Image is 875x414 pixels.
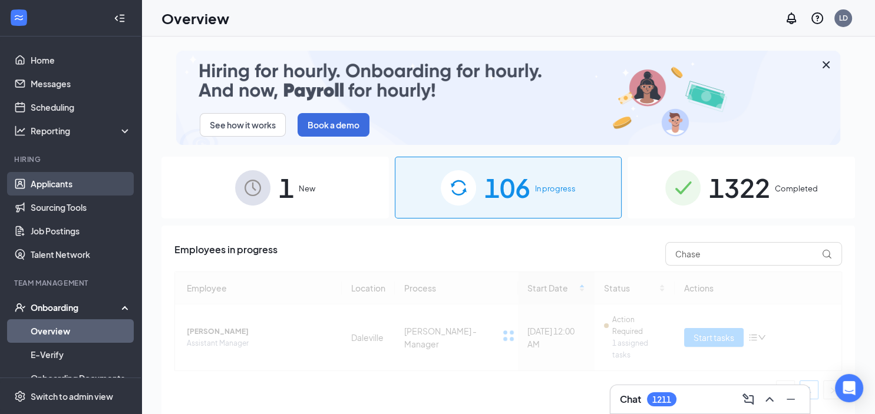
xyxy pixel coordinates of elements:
button: ChevronUp [760,390,779,409]
svg: WorkstreamLogo [13,12,25,24]
a: Job Postings [31,219,131,243]
a: Sourcing Tools [31,196,131,219]
a: Scheduling [31,95,131,119]
svg: Analysis [14,125,26,137]
button: ComposeMessage [739,390,758,409]
div: Hiring [14,154,129,164]
div: Team Management [14,278,129,288]
span: Completed [775,183,818,194]
span: Employees in progress [174,242,278,266]
svg: Minimize [784,392,798,406]
a: Messages [31,72,131,95]
h1: Overview [161,8,229,28]
span: New [299,183,315,194]
input: Search by Name, Job Posting, or Process [665,242,842,266]
div: 1211 [652,395,671,405]
svg: UserCheck [14,302,26,313]
a: Home [31,48,131,72]
div: Reporting [31,125,132,137]
span: 1 [279,167,294,208]
a: Onboarding Documents [31,366,131,390]
svg: Settings [14,390,26,402]
a: Talent Network [31,243,131,266]
svg: ComposeMessage [741,392,755,406]
span: 106 [484,167,530,208]
span: In progress [535,183,576,194]
svg: Cross [819,58,833,72]
button: Book a demo [298,113,369,137]
svg: Collapse [114,12,126,24]
a: E-Verify [31,343,131,366]
button: Minimize [781,390,800,409]
div: LD [839,13,848,23]
img: payroll-small.gif [176,51,840,145]
a: Applicants [31,172,131,196]
div: Switch to admin view [31,390,113,402]
a: Overview [31,319,131,343]
svg: ChevronUp [762,392,777,406]
div: Open Intercom Messenger [835,374,863,402]
div: Onboarding [31,302,121,313]
svg: QuestionInfo [810,11,824,25]
span: 1322 [709,167,770,208]
svg: Notifications [784,11,798,25]
button: See how it works [200,113,286,137]
h3: Chat [620,393,641,406]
